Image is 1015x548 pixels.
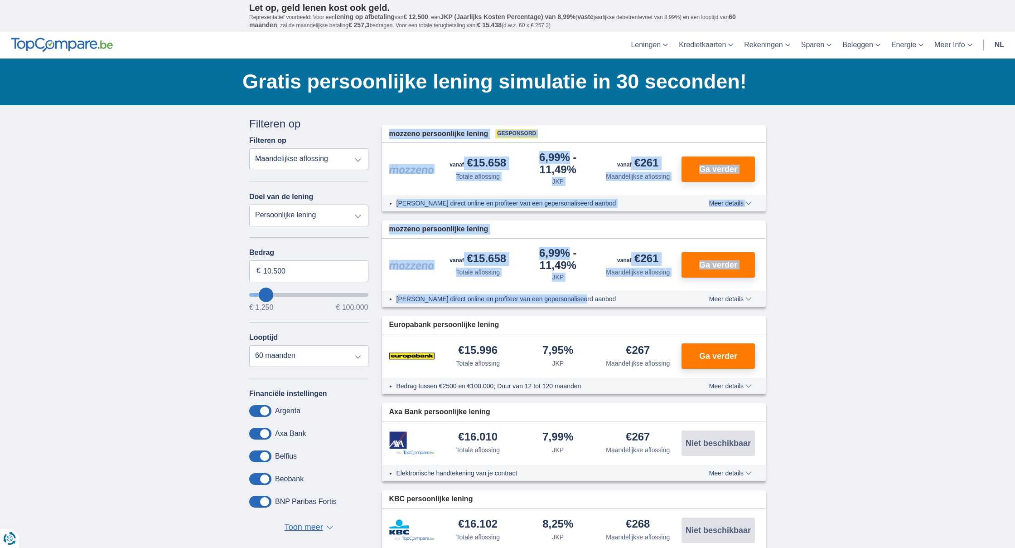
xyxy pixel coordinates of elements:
[242,68,766,96] h1: Gratis persoonlijke lening simulatie in 30 seconden!
[552,445,564,455] div: JKP
[837,32,886,59] a: Beleggen
[249,13,766,29] p: Representatief voorbeeld: Voor een van , een ( jaarlijkse debetrentevoet van 8,99%) en een loopti...
[625,32,673,59] a: Leningen
[681,518,755,543] button: Niet beschikbaar
[249,390,327,398] label: Financiële instellingen
[449,157,506,170] div: €15.658
[275,498,337,506] label: BNP Paribas Fortis
[477,21,502,29] span: € 15.438
[686,526,751,534] span: Niet beschikbaar
[681,343,755,369] button: Ga verder
[522,152,594,175] div: 6,99%
[249,293,368,297] input: wantToBorrow
[709,296,752,302] span: Meer details
[686,439,751,447] span: Niet beschikbaar
[606,268,670,277] div: Maandelijkse aflossing
[542,345,573,357] div: 7,95%
[606,172,670,181] div: Maandelijkse aflossing
[249,249,368,257] label: Bedrag
[989,32,1010,59] a: nl
[456,172,500,181] div: Totale aflossing
[702,295,759,303] button: Meer details
[389,224,488,235] span: mozzeno persoonlijke lening
[542,519,573,531] div: 8,25%
[495,129,538,138] span: Gesponsord
[348,21,370,29] span: € 257,3
[396,382,676,391] li: Bedrag tussen €2500 en €100.000; Duur van 12 tot 120 maanden
[335,13,395,20] span: lening op afbetaling
[275,475,304,483] label: Beobank
[577,13,594,20] span: vaste
[606,359,670,368] div: Maandelijkse aflossing
[389,320,499,330] span: Europabank persoonlijke lening
[552,177,564,186] div: JKP
[389,164,435,174] img: product.pl.alt Mozzeno
[403,13,428,20] span: € 12.500
[739,32,795,59] a: Rekeningen
[542,431,573,444] div: 7,99%
[249,193,313,201] label: Doel van de lening
[673,32,739,59] a: Kredietkaarten
[626,519,650,531] div: €268
[681,157,755,182] button: Ga verder
[709,200,752,206] span: Meer details
[606,533,670,542] div: Maandelijkse aflossing
[709,470,752,476] span: Meer details
[396,469,676,478] li: Elektronische handtekening van je contract
[11,38,113,52] img: TopCompare
[626,431,650,444] div: €267
[275,430,306,438] label: Axa Bank
[617,253,658,266] div: €261
[396,294,676,303] li: [PERSON_NAME] direct online en profiteer van een gepersonaliseerd aanbod
[456,533,500,542] div: Totale aflossing
[389,431,435,455] img: product.pl.alt Axa Bank
[282,521,336,534] button: Toon meer ▼
[440,13,576,20] span: JKP (Jaarlijks Kosten Percentage) van 8,99%
[796,32,837,59] a: Sparen
[626,345,650,357] div: €267
[699,165,737,173] span: Ga verder
[456,268,500,277] div: Totale aflossing
[929,32,978,59] a: Meer Info
[458,519,498,531] div: €16.102
[249,137,286,145] label: Filteren op
[552,533,564,542] div: JKP
[249,304,273,311] span: € 1.250
[449,253,506,266] div: €15.658
[702,470,759,477] button: Meer details
[617,157,658,170] div: €261
[327,526,333,529] span: ▼
[702,200,759,207] button: Meer details
[389,519,435,541] img: product.pl.alt KBC
[709,383,752,389] span: Meer details
[456,359,500,368] div: Totale aflossing
[389,129,488,139] span: mozzeno persoonlijke lening
[249,333,278,342] label: Looptijd
[702,382,759,390] button: Meer details
[249,116,368,132] div: Filteren op
[389,407,490,417] span: Axa Bank persoonlijke lening
[606,445,670,455] div: Maandelijkse aflossing
[389,345,435,367] img: product.pl.alt Europabank
[522,248,594,271] div: 6,99%
[681,431,755,456] button: Niet beschikbaar
[458,345,498,357] div: €15.996
[456,445,500,455] div: Totale aflossing
[458,431,498,444] div: €16.010
[699,261,737,269] span: Ga verder
[275,407,300,415] label: Argenta
[552,273,564,282] div: JKP
[336,304,368,311] span: € 100.000
[552,359,564,368] div: JKP
[285,522,323,533] span: Toon meer
[249,13,736,29] span: 60 maanden
[681,252,755,278] button: Ga verder
[699,352,737,360] span: Ga verder
[389,260,435,270] img: product.pl.alt Mozzeno
[389,494,473,504] span: KBC persoonlijke lening
[249,2,766,13] p: Let op, geld lenen kost ook geld.
[275,452,297,460] label: Belfius
[256,266,261,276] span: €
[886,32,929,59] a: Energie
